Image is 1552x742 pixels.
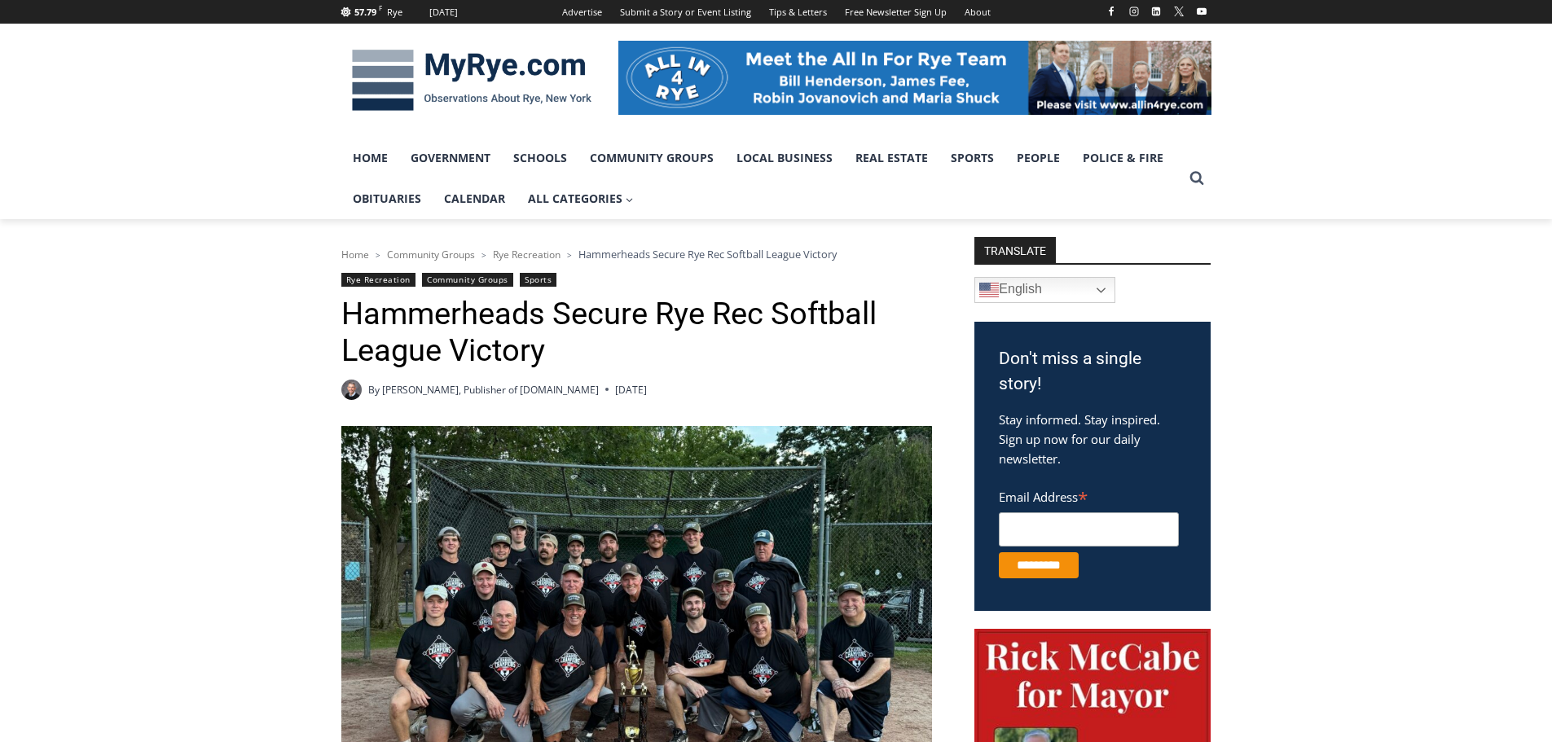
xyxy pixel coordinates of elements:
[979,280,999,300] img: en
[974,237,1056,263] strong: TRANSLATE
[354,6,376,18] span: 57.79
[517,178,645,219] a: All Categories
[429,5,458,20] div: [DATE]
[528,190,634,208] span: All Categories
[1005,138,1071,178] a: People
[341,380,362,400] a: Author image
[1101,2,1121,21] a: Facebook
[341,248,369,261] a: Home
[502,138,578,178] a: Schools
[341,273,415,287] a: Rye Recreation
[567,249,572,261] span: >
[939,138,1005,178] a: Sports
[341,246,932,262] nav: Breadcrumbs
[376,249,380,261] span: >
[844,138,939,178] a: Real Estate
[618,41,1211,114] img: All in for Rye
[1169,2,1189,21] a: X
[999,481,1179,510] label: Email Address
[481,249,486,261] span: >
[387,5,402,20] div: Rye
[422,273,512,287] a: Community Groups
[368,382,380,397] span: By
[1071,138,1175,178] a: Police & Fire
[520,273,556,287] a: Sports
[493,248,561,261] a: Rye Recreation
[999,346,1186,397] h3: Don't miss a single story!
[341,138,399,178] a: Home
[1182,164,1211,193] button: View Search Form
[341,138,1182,220] nav: Primary Navigation
[341,296,932,370] h1: Hammerheads Secure Rye Rec Softball League Victory
[341,178,433,219] a: Obituaries
[341,38,602,123] img: MyRye.com
[1124,2,1144,21] a: Instagram
[1146,2,1166,21] a: Linkedin
[615,382,647,397] time: [DATE]
[433,178,517,219] a: Calendar
[999,410,1186,468] p: Stay informed. Stay inspired. Sign up now for our daily newsletter.
[578,138,725,178] a: Community Groups
[578,247,837,261] span: Hammerheads Secure Rye Rec Softball League Victory
[379,3,382,12] span: F
[387,248,475,261] a: Community Groups
[382,383,599,397] a: [PERSON_NAME], Publisher of [DOMAIN_NAME]
[725,138,844,178] a: Local Business
[399,138,502,178] a: Government
[974,277,1115,303] a: English
[1192,2,1211,21] a: YouTube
